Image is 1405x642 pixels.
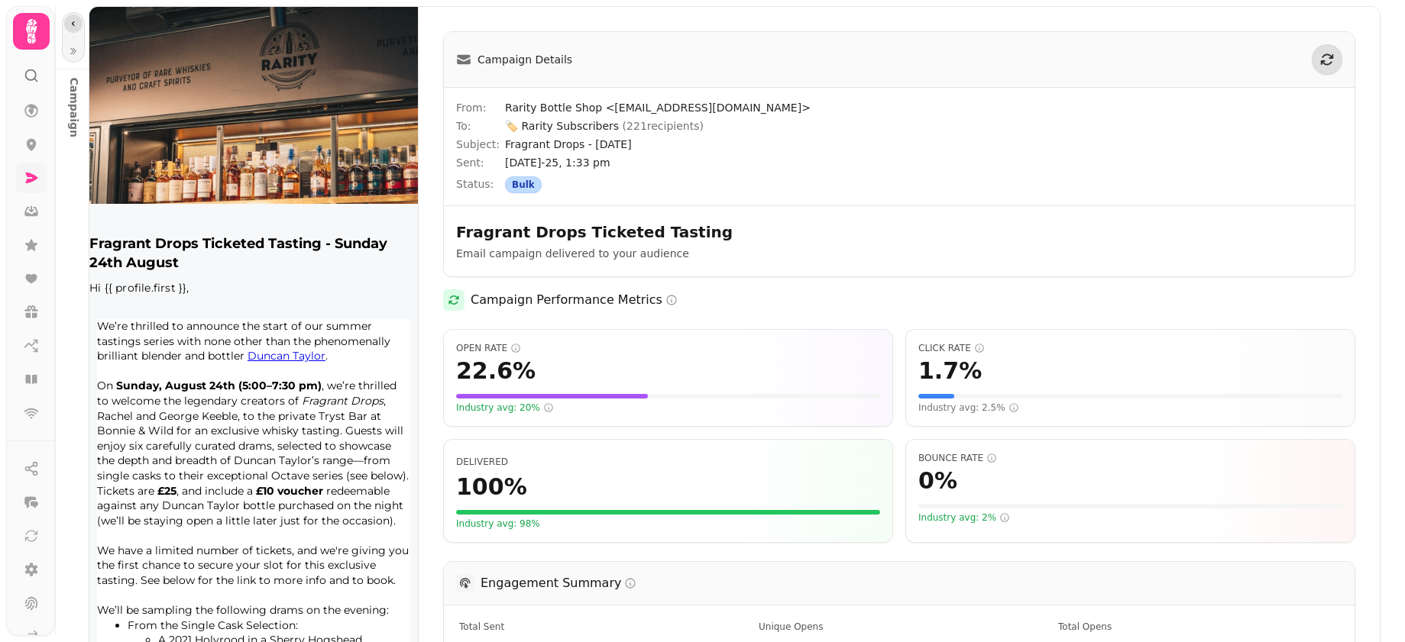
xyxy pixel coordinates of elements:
div: Visual representation of your bounce rate (0%). For bounce rate, LOWER is better. The bar is gree... [918,504,1342,508]
p: Campaign [60,66,88,102]
span: To: [456,118,505,134]
span: Bounce Rate [918,452,1342,464]
span: Percentage of emails that were successfully delivered to recipients' inboxes. Higher is better. [456,456,508,467]
span: Sent: [456,155,505,170]
span: Industry avg: 20% [456,402,554,414]
span: 1.7 % [918,357,982,385]
h2: Fragrant Drops Ticketed Tasting [456,221,749,243]
span: [DATE]-25, 1:33 pm [505,155,1342,170]
span: Industry avg: 2% [918,511,1010,524]
span: Industry avg: 2.5% [918,402,1019,414]
div: Visual representation of your open rate (22.6%) compared to a scale of 50%. The fuller the bar, t... [456,394,880,398]
div: Visual representation of your click rate (1.7%) compared to a scale of 20%. The fuller the bar, t... [918,394,1342,398]
span: 0 % [918,467,957,495]
span: Total number of times emails were opened (includes multiple opens by the same recipient) [1058,621,1339,633]
p: Email campaign delivered to your audience [456,246,847,261]
span: Subject: [456,137,505,152]
span: ( 221 recipients) [623,120,704,132]
span: Your delivery rate meets or exceeds the industry standard of 98%. Great list quality! [456,518,540,530]
div: Visual representation of your delivery rate (100%). The fuller the bar, the better. [456,510,880,515]
span: Rarity Bottle Shop <[EMAIL_ADDRESS][DOMAIN_NAME]> [505,100,1342,115]
span: From: [456,100,505,115]
span: Status: [456,176,505,193]
h2: Campaign Performance Metrics [471,291,678,309]
span: Click Rate [918,342,1342,354]
h3: Engagement Summary [481,574,636,592]
div: Bulk [505,176,542,193]
span: Open Rate [456,342,880,354]
span: Fragrant Drops - [DATE] [505,137,1342,152]
span: 100 % [456,473,527,501]
span: 22.6 % [456,357,536,385]
span: 🏷️ Rarity Subscribers [505,120,704,132]
span: Total number of emails attempted to be sent in this campaign [459,621,740,633]
span: Number of unique recipients who opened the email at least once [759,621,1040,633]
span: Campaign Details [478,52,572,67]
